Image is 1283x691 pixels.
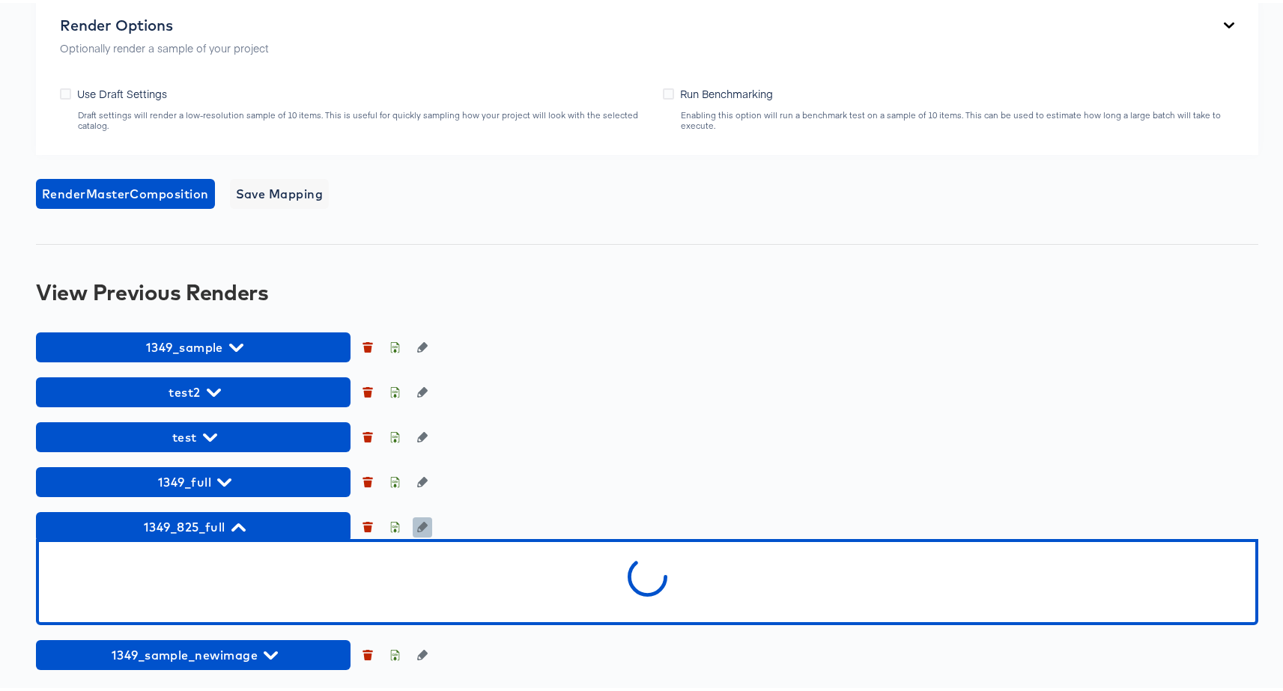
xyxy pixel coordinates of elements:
[77,107,648,128] div: Draft settings will render a low-resolution sample of 10 items. This is useful for quickly sampli...
[230,176,330,206] button: Save Mapping
[43,424,343,445] span: test
[60,13,269,31] div: Render Options
[36,509,351,539] button: 1349_825_full
[236,180,324,201] span: Save Mapping
[36,464,351,494] button: 1349_full
[77,83,167,98] span: Use Draft Settings
[43,514,343,535] span: 1349_825_full
[42,180,209,201] span: Render Master Composition
[36,637,351,667] button: 1349_sample_newimage
[43,642,343,663] span: 1349_sample_newimage
[60,37,269,52] p: Optionally render a sample of your project
[36,374,351,404] button: test2
[36,329,351,359] button: 1349_sample
[36,419,351,449] button: test
[43,469,343,490] span: 1349_full
[680,83,773,98] span: Run Benchmarking
[43,379,343,400] span: test2
[36,277,1258,301] div: View Previous Renders
[36,176,215,206] button: RenderMasterComposition
[680,107,1234,128] div: Enabling this option will run a benchmark test on a sample of 10 items. This can be used to estim...
[43,334,343,355] span: 1349_sample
